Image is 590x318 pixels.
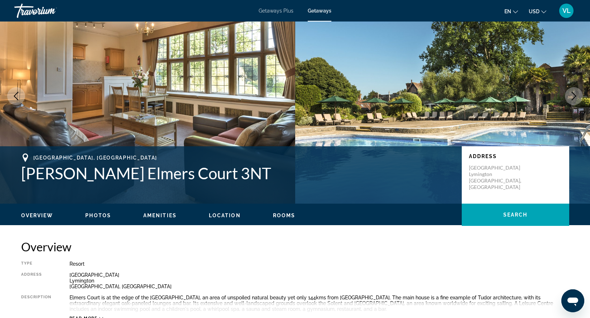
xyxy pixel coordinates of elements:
[85,213,111,218] span: Photos
[469,153,562,159] p: Address
[33,155,157,161] span: [GEOGRAPHIC_DATA], [GEOGRAPHIC_DATA]
[21,212,53,219] button: Overview
[21,164,455,182] h1: [PERSON_NAME] Elmers Court 3NT
[503,212,528,218] span: Search
[69,261,569,267] div: Resort
[69,295,569,312] div: Elmers Court is at the edge of the [GEOGRAPHIC_DATA], an area of unspoiled natural beauty yet onl...
[21,261,52,267] div: Type
[14,1,86,20] a: Travorium
[504,9,511,14] span: en
[557,3,576,18] button: User Menu
[143,212,177,219] button: Amenities
[209,212,241,219] button: Location
[561,289,584,312] iframe: Button to launch messaging window
[69,272,569,289] div: [GEOGRAPHIC_DATA] Lymington [GEOGRAPHIC_DATA], [GEOGRAPHIC_DATA]
[21,239,569,254] h2: Overview
[308,8,331,14] a: Getaways
[565,87,583,105] button: Next image
[21,213,53,218] span: Overview
[273,213,296,218] span: Rooms
[209,213,241,218] span: Location
[529,6,546,16] button: Change currency
[21,295,52,312] div: Description
[85,212,111,219] button: Photos
[562,7,571,14] span: VL
[273,212,296,219] button: Rooms
[529,9,539,14] span: USD
[259,8,293,14] a: Getaways Plus
[462,204,569,226] button: Search
[7,87,25,105] button: Previous image
[504,6,518,16] button: Change language
[469,165,526,190] p: [GEOGRAPHIC_DATA] Lymington [GEOGRAPHIC_DATA], [GEOGRAPHIC_DATA]
[143,213,177,218] span: Amenities
[21,272,52,289] div: Address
